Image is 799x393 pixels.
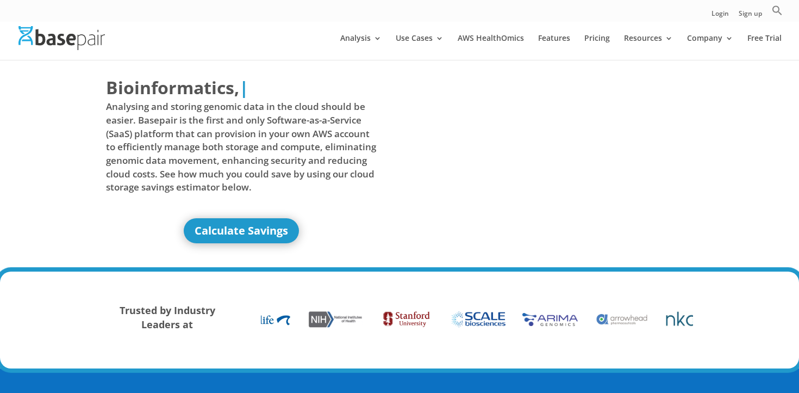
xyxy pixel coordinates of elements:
[772,5,783,16] svg: Search
[408,75,678,228] iframe: Basepair - NGS Analysis Simplified
[396,34,444,60] a: Use Cases
[747,34,782,60] a: Free Trial
[538,34,570,60] a: Features
[106,100,377,194] span: Analysing and storing genomic data in the cloud should be easier. Basepair is the first and only ...
[772,5,783,22] a: Search Icon Link
[340,34,382,60] a: Analysis
[106,75,239,100] span: Bioinformatics,
[687,34,733,60] a: Company
[584,34,610,60] a: Pricing
[711,10,729,22] a: Login
[239,76,249,99] span: |
[624,34,673,60] a: Resources
[739,10,762,22] a: Sign up
[120,304,215,331] strong: Trusted by Industry Leaders at
[184,218,299,243] a: Calculate Savings
[18,26,105,50] img: Basepair
[458,34,524,60] a: AWS HealthOmics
